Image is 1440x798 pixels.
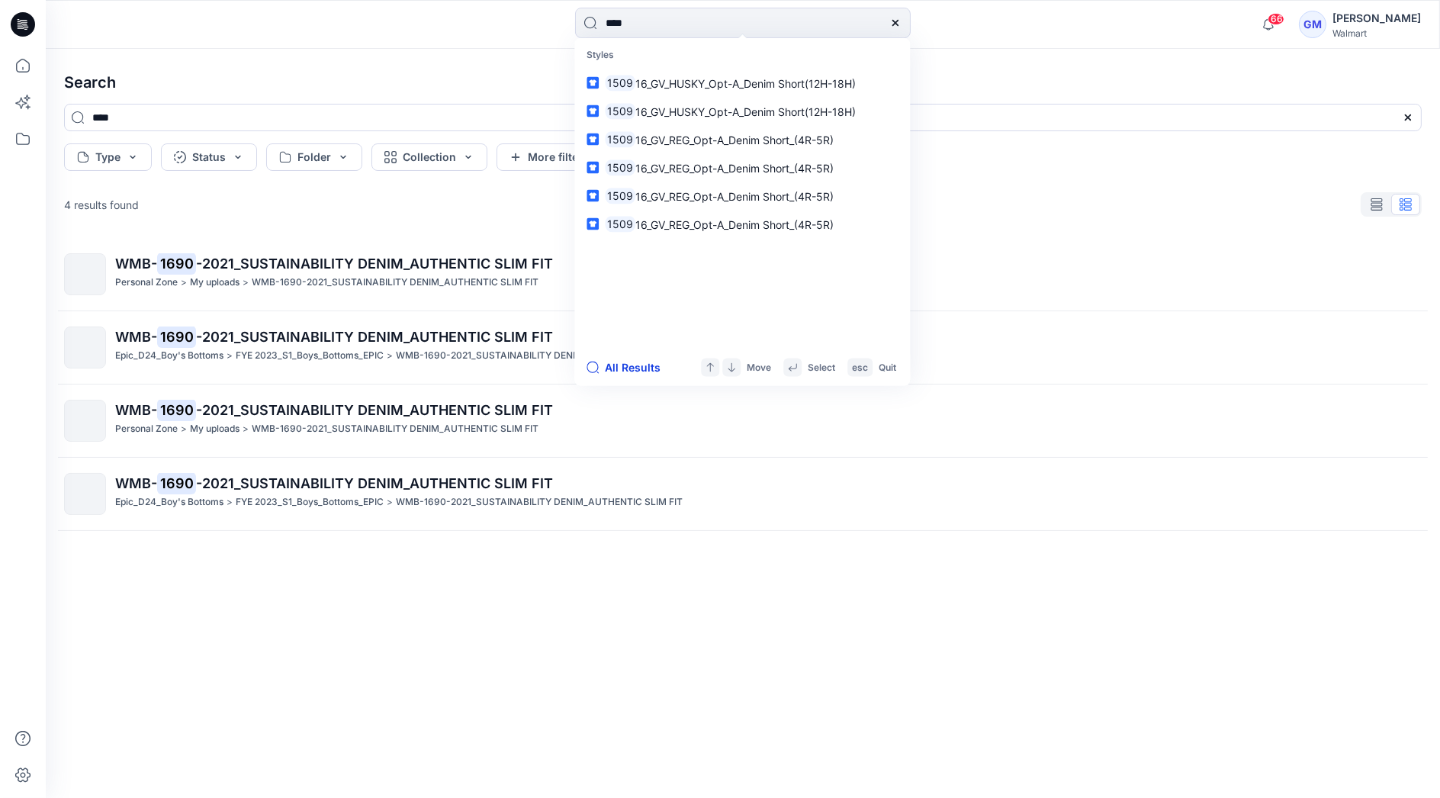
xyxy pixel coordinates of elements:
[157,326,196,347] mark: 1690
[577,182,907,210] a: 150916_GV_REG_Opt-A_Denim Short_(4R-5R)
[577,125,907,153] a: 150916_GV_REG_Opt-A_Denim Short_(4R-5R)
[55,391,1431,451] a: WMB-1690-2021_SUSTAINABILITY DENIM_AUTHENTIC SLIM FITPersonal Zone>My uploads>WMB-1690-2021_SUSTA...
[157,472,196,494] mark: 1690
[396,494,683,510] p: WMB-1690-2021_SUSTAINABILITY DENIM_AUTHENTIC SLIM FIT
[879,359,896,375] p: Quit
[115,494,223,510] p: Epic_D24_Boy's Bottoms
[1332,27,1421,39] div: Walmart
[236,348,384,364] p: FYE 2023_S1_Boys_Bottoms_EPIC
[587,359,670,377] button: All Results
[115,275,178,291] p: Personal Zone
[115,329,157,345] span: WMB-
[635,105,856,117] span: 16_GV_HUSKY_Opt-A_Denim Short(12H-18H)
[196,329,553,345] span: -2021_SUSTAINABILITY DENIM_AUTHENTIC SLIM FIT
[387,494,393,510] p: >
[181,421,187,437] p: >
[243,275,249,291] p: >
[181,275,187,291] p: >
[236,494,384,510] p: FYE 2023_S1_Boys_Bottoms_EPIC
[396,348,683,364] p: WMB-1690-2021_SUSTAINABILITY DENIM_AUTHENTIC SLIM FIT
[55,317,1431,378] a: WMB-1690-2021_SUSTAINABILITY DENIM_AUTHENTIC SLIM FITEpic_D24_Boy's Bottoms>FYE 2023_S1_Boys_Bott...
[605,187,635,204] mark: 1509
[227,348,233,364] p: >
[190,421,239,437] p: My uploads
[605,102,635,120] mark: 1509
[577,210,907,238] a: 150916_GV_REG_Opt-A_Denim Short_(4R-5R)
[577,69,907,97] a: 150916_GV_HUSKY_Opt-A_Denim Short(12H-18H)
[157,399,196,420] mark: 1690
[605,130,635,148] mark: 1509
[635,217,834,230] span: 16_GV_REG_Opt-A_Denim Short_(4R-5R)
[635,133,834,146] span: 16_GV_REG_Opt-A_Denim Short_(4R-5R)
[157,253,196,274] mark: 1690
[808,359,835,375] p: Select
[55,244,1431,304] a: WMB-1690-2021_SUSTAINABILITY DENIM_AUTHENTIC SLIM FITPersonal Zone>My uploads>WMB-1690-2021_SUSTA...
[115,421,178,437] p: Personal Zone
[252,421,538,437] p: WMB-1690-2021_SUSTAINABILITY DENIM_AUTHENTIC SLIM FIT
[635,161,834,174] span: 16_GV_REG_Opt-A_Denim Short_(4R-5R)
[227,494,233,510] p: >
[252,275,538,291] p: WMB-1690-2021_SUSTAINABILITY DENIM_AUTHENTIC SLIM FIT
[115,348,223,364] p: Epic_D24_Boy's Bottoms
[64,197,139,213] p: 4 results found
[605,159,635,176] mark: 1509
[196,256,553,272] span: -2021_SUSTAINABILITY DENIM_AUTHENTIC SLIM FIT
[115,402,157,418] span: WMB-
[266,143,362,171] button: Folder
[371,143,487,171] button: Collection
[387,348,393,364] p: >
[605,215,635,233] mark: 1509
[190,275,239,291] p: My uploads
[1332,9,1421,27] div: [PERSON_NAME]
[497,143,602,171] button: More filters
[196,475,553,491] span: -2021_SUSTAINABILITY DENIM_AUTHENTIC SLIM FIT
[52,61,1434,104] h4: Search
[161,143,257,171] button: Status
[852,359,868,375] p: esc
[577,153,907,182] a: 150916_GV_REG_Opt-A_Denim Short_(4R-5R)
[115,256,157,272] span: WMB-
[55,464,1431,524] a: WMB-1690-2021_SUSTAINABILITY DENIM_AUTHENTIC SLIM FITEpic_D24_Boy's Bottoms>FYE 2023_S1_Boys_Bott...
[64,143,152,171] button: Type
[635,76,856,89] span: 16_GV_HUSKY_Opt-A_Denim Short(12H-18H)
[1299,11,1326,38] div: GM
[243,421,249,437] p: >
[115,475,157,491] span: WMB-
[635,189,834,202] span: 16_GV_REG_Opt-A_Denim Short_(4R-5R)
[747,359,771,375] p: Move
[577,41,907,69] p: Styles
[605,74,635,92] mark: 1509
[577,97,907,125] a: 150916_GV_HUSKY_Opt-A_Denim Short(12H-18H)
[1268,13,1284,25] span: 66
[196,402,553,418] span: -2021_SUSTAINABILITY DENIM_AUTHENTIC SLIM FIT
